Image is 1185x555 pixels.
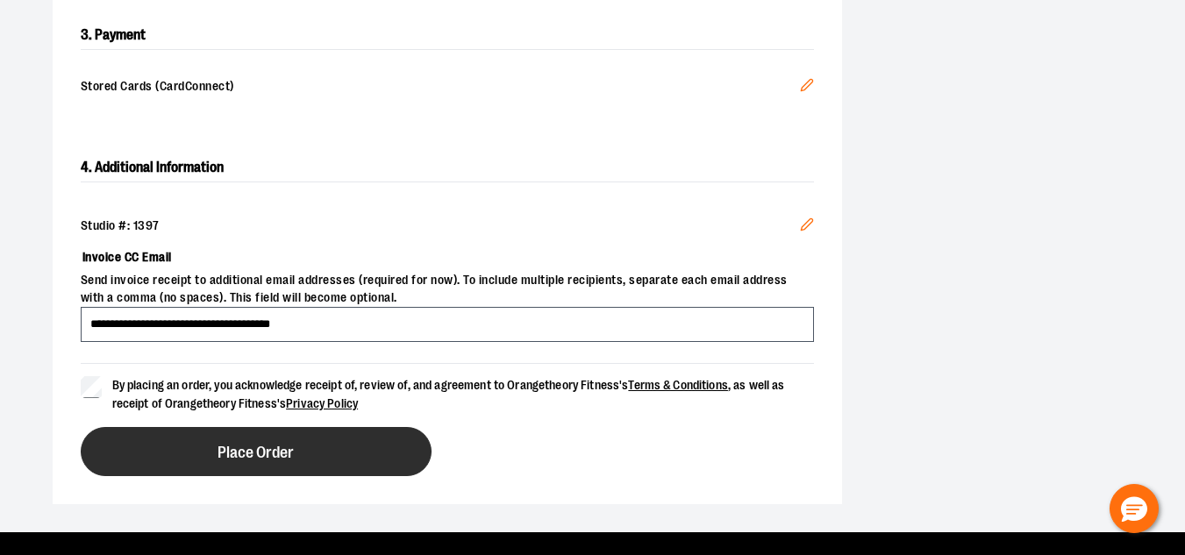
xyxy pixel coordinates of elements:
[81,376,102,397] input: By placing an order, you acknowledge receipt of, review of, and agreement to Orangetheory Fitness...
[81,217,814,235] div: Studio #: 1397
[81,153,814,182] h2: 4. Additional Information
[218,445,294,461] span: Place Order
[81,427,432,476] button: Place Order
[286,396,358,410] a: Privacy Policy
[112,378,785,410] span: By placing an order, you acknowledge receipt of, review of, and agreement to Orangetheory Fitness...
[786,203,828,251] button: Edit
[81,242,814,272] label: Invoice CC Email
[628,378,728,392] a: Terms & Conditions
[1110,484,1159,533] button: Hello, have a question? Let’s chat.
[81,272,814,307] span: Send invoice receipt to additional email addresses (required for now). To include multiple recipi...
[81,21,814,50] h2: 3. Payment
[81,78,800,97] span: Stored Cards (CardConnect)
[786,64,828,111] button: Edit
